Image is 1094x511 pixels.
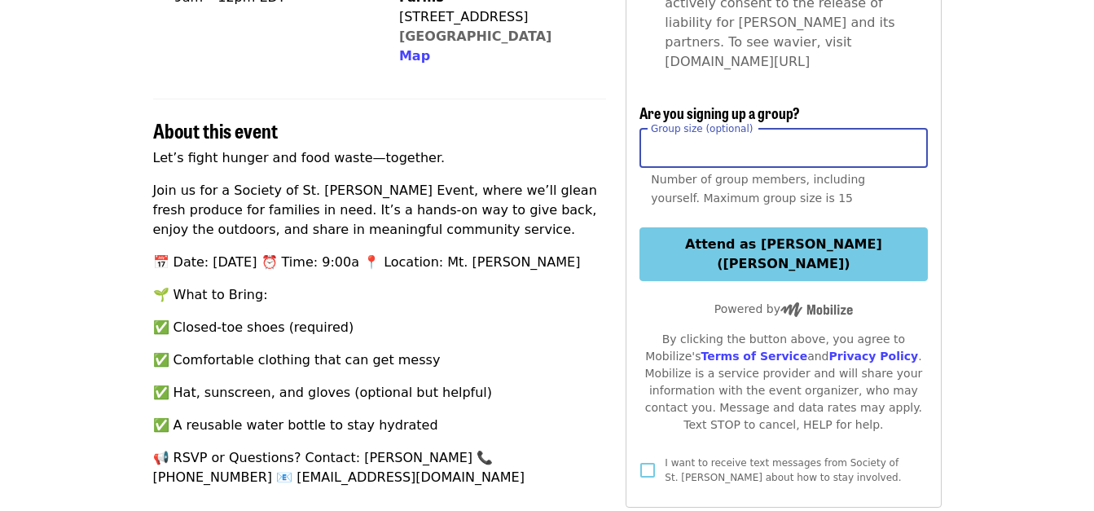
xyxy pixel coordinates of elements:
[399,48,430,64] span: Map
[399,46,430,66] button: Map
[153,253,607,272] p: 📅 Date: [DATE] ⏰ Time: 9:00a 📍 Location: Mt. [PERSON_NAME]
[153,448,607,487] p: 📢 RSVP or Questions? Contact: [PERSON_NAME] 📞 [PHONE_NUMBER] 📧 [EMAIL_ADDRESS][DOMAIN_NAME]
[153,350,607,370] p: ✅ Comfortable clothing that can get messy
[399,7,593,27] div: [STREET_ADDRESS]
[153,318,607,337] p: ✅ Closed-toe shoes (required)
[701,350,807,363] a: Terms of Service
[153,383,607,403] p: ✅ Hat, sunscreen, and gloves (optional but helpful)
[639,102,800,123] span: Are you signing up a group?
[639,331,927,434] div: By clicking the button above, you agree to Mobilize's and . Mobilize is a service provider and wi...
[639,129,927,168] input: [object Object]
[714,302,853,315] span: Powered by
[153,116,278,144] span: About this event
[651,122,753,134] span: Group size (optional)
[153,285,607,305] p: 🌱 What to Bring:
[651,173,865,205] span: Number of group members, including yourself. Maximum group size is 15
[665,457,901,483] span: I want to receive text messages from Society of St. [PERSON_NAME] about how to stay involved.
[153,148,607,168] p: Let’s fight hunger and food waste—together.
[639,227,927,281] button: Attend as [PERSON_NAME] ([PERSON_NAME])
[153,416,607,435] p: ✅ A reusable water bottle to stay hydrated
[399,29,551,44] a: [GEOGRAPHIC_DATA]
[153,181,607,240] p: Join us for a Society of St. [PERSON_NAME] Event, where we’ll glean fresh produce for families in...
[780,302,853,317] img: Powered by Mobilize
[828,350,918,363] a: Privacy Policy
